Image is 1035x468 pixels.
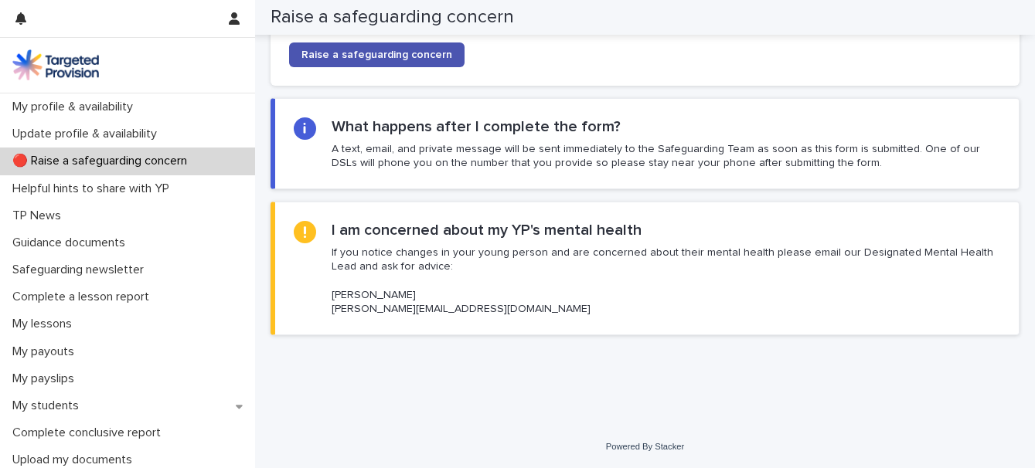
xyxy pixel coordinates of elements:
[6,209,73,223] p: TP News
[6,426,173,440] p: Complete conclusive report
[6,290,162,304] p: Complete a lesson report
[6,398,91,413] p: My students
[6,263,156,277] p: Safeguarding newsletter
[301,49,452,60] span: Raise a safeguarding concern
[6,371,87,386] p: My payslips
[6,453,145,467] p: Upload my documents
[332,117,621,136] h2: What happens after I complete the form?
[289,42,465,67] a: Raise a safeguarding concern
[332,246,1000,316] p: If you notice changes in your young person and are concerned about their mental health please ema...
[332,142,1000,170] p: A text, email, and private message will be sent immediately to the Safeguarding Team as soon as t...
[6,317,84,331] p: My lessons
[271,6,514,29] h2: Raise a safeguarding concern
[6,100,145,114] p: My profile & availability
[12,49,99,80] img: M5nRWzHhSzIhMunXDL62
[332,221,642,239] h2: I am concerned about my YP's mental health
[6,127,169,141] p: Update profile & availability
[6,181,182,196] p: Helpful hints to share with YP
[6,344,87,359] p: My payouts
[606,442,684,451] a: Powered By Stacker
[6,154,199,168] p: 🔴 Raise a safeguarding concern
[6,236,138,250] p: Guidance documents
